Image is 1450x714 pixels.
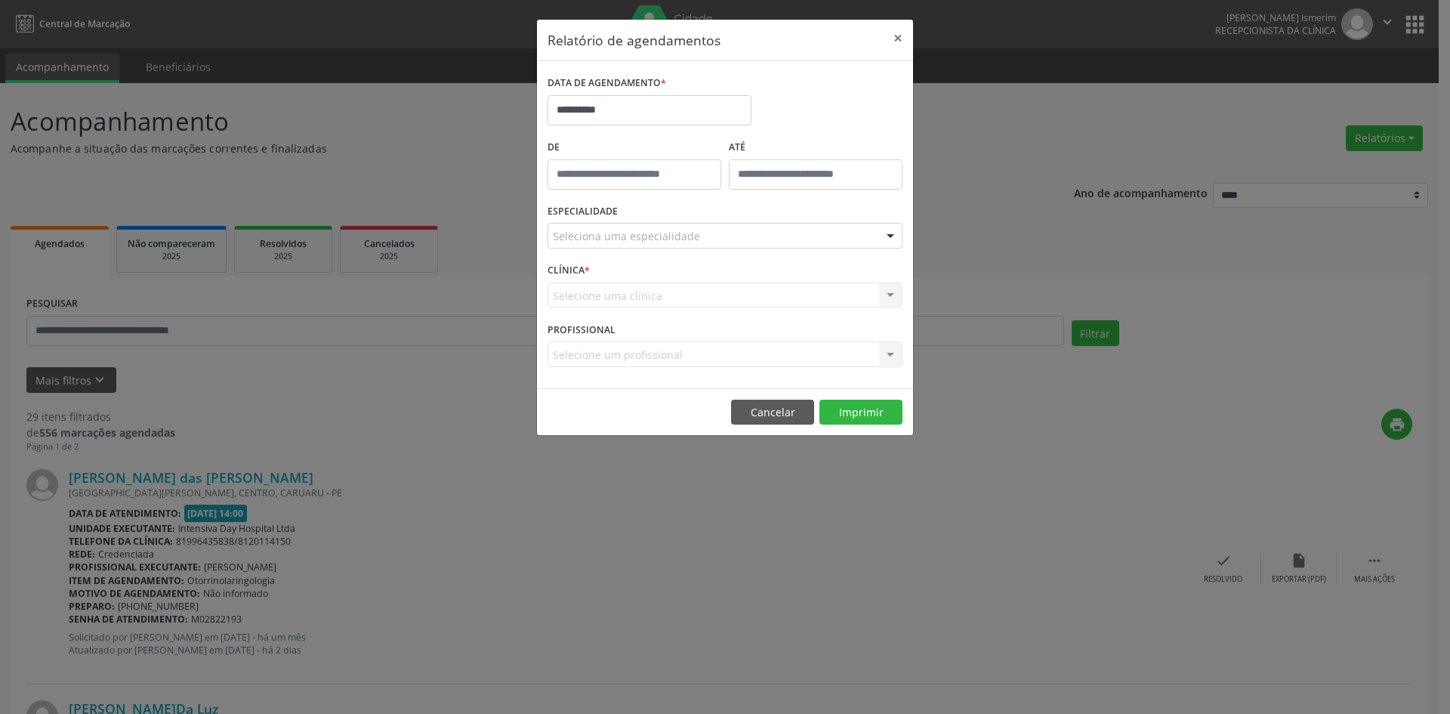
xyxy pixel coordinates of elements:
label: DATA DE AGENDAMENTO [548,72,666,95]
label: CLÍNICA [548,259,590,283]
h5: Relatório de agendamentos [548,30,720,50]
label: De [548,136,721,159]
button: Imprimir [819,400,902,425]
label: PROFISSIONAL [548,318,615,342]
button: Cancelar [731,400,814,425]
button: Close [883,20,913,57]
label: ATÉ [729,136,902,159]
span: Seleciona uma especialidade [553,228,700,244]
label: ESPECIALIDADE [548,200,618,224]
